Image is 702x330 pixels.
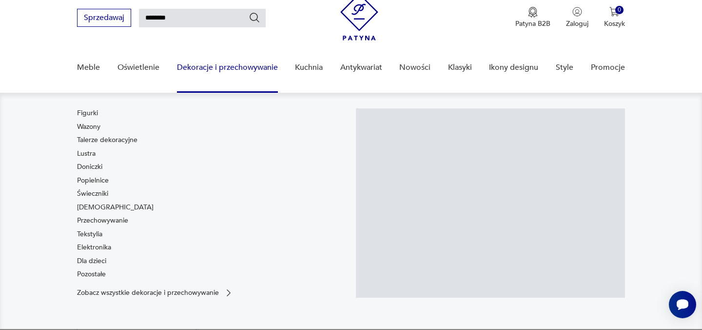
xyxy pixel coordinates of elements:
[556,49,573,86] a: Style
[77,176,109,186] a: Popielnice
[77,49,100,86] a: Meble
[77,122,100,132] a: Wazony
[609,7,619,17] img: Ikona koszyka
[77,203,154,212] a: [DEMOGRAPHIC_DATA]
[77,108,98,118] a: Figurki
[77,162,102,172] a: Doniczki
[295,49,323,86] a: Kuchnia
[77,149,96,159] a: Lustra
[448,49,472,86] a: Klasyki
[591,49,625,86] a: Promocje
[77,9,131,27] button: Sprzedawaj
[77,216,128,226] a: Przechowywanie
[77,269,106,279] a: Pozostałe
[77,189,108,199] a: Świeczniki
[77,229,102,239] a: Tekstylia
[669,291,696,318] iframe: Smartsupp widget button
[77,288,234,298] a: Zobacz wszystkie dekoracje i przechowywanie
[177,49,278,86] a: Dekoracje i przechowywanie
[340,49,382,86] a: Antykwariat
[515,7,550,28] a: Ikona medaluPatyna B2B
[249,12,260,23] button: Szukaj
[77,15,131,22] a: Sprzedawaj
[515,7,550,28] button: Patyna B2B
[566,19,588,28] p: Zaloguj
[77,256,106,266] a: Dla dzieci
[399,49,430,86] a: Nowości
[77,243,111,252] a: Elektronika
[489,49,538,86] a: Ikony designu
[604,7,625,28] button: 0Koszyk
[615,6,624,14] div: 0
[566,7,588,28] button: Zaloguj
[77,289,219,296] p: Zobacz wszystkie dekoracje i przechowywanie
[515,19,550,28] p: Patyna B2B
[117,49,159,86] a: Oświetlenie
[572,7,582,17] img: Ikonka użytkownika
[604,19,625,28] p: Koszyk
[528,7,538,18] img: Ikona medalu
[77,135,137,145] a: Talerze dekoracyjne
